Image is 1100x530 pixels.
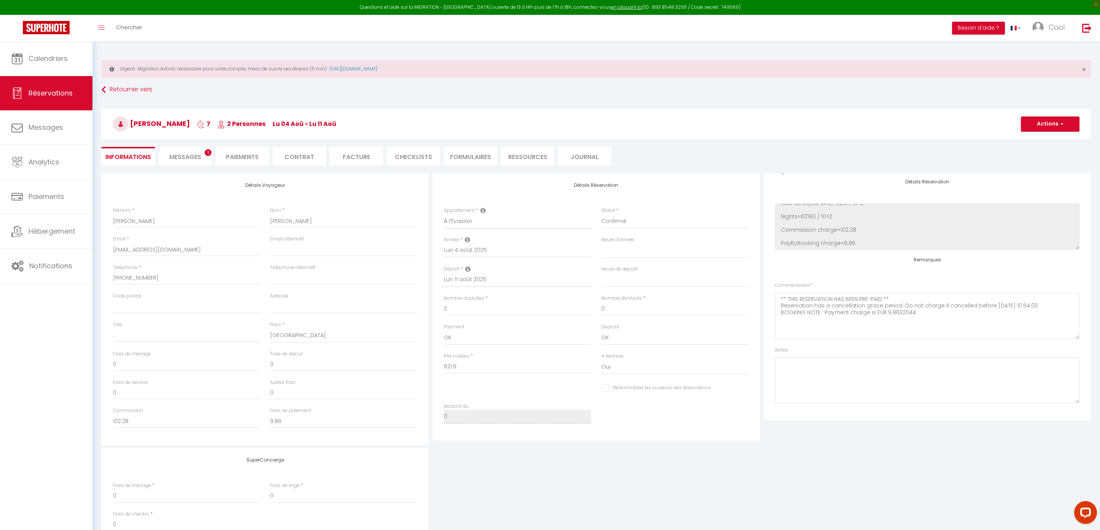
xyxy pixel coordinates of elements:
[601,323,619,331] label: Deposit
[102,83,1091,97] a: Retourner vers
[113,379,148,386] label: Frais de service
[270,321,281,328] label: Pays
[952,22,1005,35] button: Besoin d'aide ?
[1082,23,1092,33] img: logout
[113,511,149,518] label: Frais de checkin
[113,482,151,489] label: Frais de ménage
[444,147,497,166] li: FORMULAIRES
[501,147,554,166] li: Ressources
[444,403,469,410] label: Restant dû
[113,350,151,358] label: Frais de ménage
[29,54,68,63] span: Calendriers
[205,149,211,156] span: 1
[270,264,316,271] label: Téléphone alternatif
[601,353,624,360] label: A relancer
[29,123,63,132] span: Messages
[23,21,70,34] img: Super Booking
[775,179,1079,185] h4: Détails Réservation
[444,266,459,273] label: Départ
[775,257,1079,263] h4: Remarques
[110,15,148,41] a: Chercher
[558,147,611,166] li: Journal
[113,293,141,300] label: Code postal
[270,207,281,214] label: Nom
[113,207,131,214] label: Prénom
[116,23,142,31] span: Chercher
[611,4,642,10] a: en cliquant ici
[29,226,75,236] span: Hébergement
[29,261,72,271] span: Notifications
[102,147,155,166] li: Informations
[270,379,296,386] label: Autres frais
[1068,498,1100,530] iframe: LiveChat chat widget
[601,295,642,302] label: Nombre d'enfants
[29,157,59,167] span: Analytics
[113,264,137,271] label: Téléphone
[330,147,383,166] li: Facture
[270,350,303,358] label: Taxe de séjour
[444,236,459,244] label: Arrivée
[216,147,269,166] li: Paiements
[102,60,1091,78] div: Urgent : Migration Airbnb nécessaire pour votre compte, merci de suivre ces étapes (5 min) -
[113,457,417,463] h4: SuperConcierge
[444,207,475,214] label: Appartement
[113,236,126,243] label: Email
[113,183,417,188] h4: Détails Voyageur
[1049,22,1065,32] span: Cool
[270,407,311,414] label: Frais de paiement
[601,207,615,214] label: Statut
[113,407,143,414] label: Commission
[1032,22,1044,33] img: ...
[273,119,336,128] span: lu 04 Aoû - lu 11 Aoû
[444,353,469,360] label: Prix nuitées
[1082,65,1086,74] span: ×
[444,183,748,188] h4: Détails Réservation
[113,321,122,328] label: Ville
[1082,66,1086,73] button: Close
[270,293,288,300] label: Adresse
[197,119,210,128] span: 7
[1027,15,1074,41] a: ... Cool
[387,147,440,166] li: CHECKLISTS
[29,88,73,98] span: Réservations
[444,323,464,331] label: Payment
[775,347,788,354] label: Notes
[444,295,484,302] label: Nombre d'adultes
[601,266,637,273] label: Heure de départ
[775,282,812,289] label: Commentaires
[273,147,326,166] li: Contrat
[270,236,304,243] label: Email alternatif
[1021,116,1079,132] button: Actions
[601,236,634,244] label: Heure d'arrivée
[218,119,265,128] span: 2 Personnes
[169,153,201,161] span: Messages
[330,65,377,72] a: [URL][DOMAIN_NAME]
[113,119,190,128] span: [PERSON_NAME]
[29,192,64,201] span: Paiements
[270,482,300,489] label: Frais de linge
